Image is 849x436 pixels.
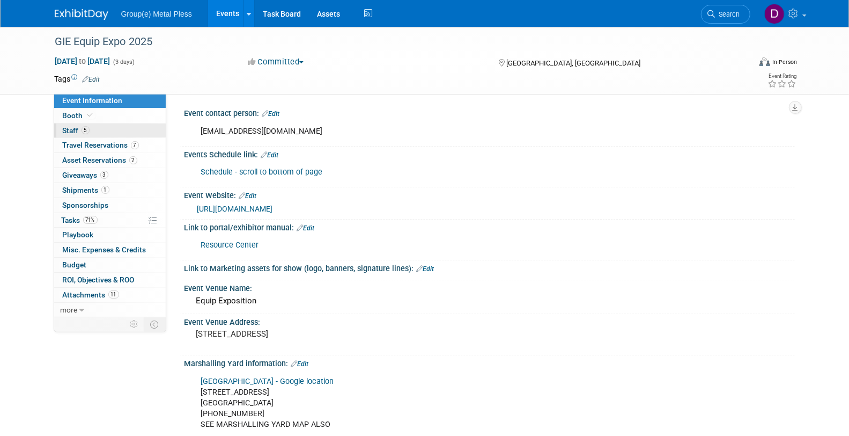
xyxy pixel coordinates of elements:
div: Event Website: [184,187,795,201]
span: Search [715,10,740,18]
span: ROI, Objectives & ROO [63,275,135,284]
a: Sponsorships [54,198,166,213]
img: Format-Inperson.png [759,57,770,66]
a: Booth [54,108,166,123]
div: Events Schedule link: [184,147,795,161]
div: Equip Exposition [193,293,787,309]
span: Playbook [63,230,94,239]
a: Misc. Expenses & Credits [54,243,166,257]
a: ROI, Objectives & ROO [54,273,166,287]
a: Shipments1 [54,183,166,198]
span: 11 [108,290,119,299]
a: Playbook [54,228,166,242]
a: Search [701,5,750,24]
span: [DATE] [DATE] [55,56,111,66]
a: Asset Reservations2 [54,153,166,168]
span: Budget [63,260,87,269]
pre: [STREET_ADDRESS] [196,329,427,339]
div: GIE Equip Expo 2025 [51,32,734,52]
div: Event Venue Name: [184,280,795,294]
span: Event Information [63,96,123,105]
a: Schedule - scroll to bottom of page [201,168,323,177]
a: Travel Reservations7 [54,138,166,152]
span: Group(e) Metal Pless [121,10,192,18]
div: Event Format [687,56,798,72]
div: Link to portal/exhibitor manual: [184,220,795,234]
a: more [54,303,166,317]
button: Committed [244,56,308,68]
span: Staff [63,126,90,135]
span: 1 [101,186,109,194]
a: Edit [83,76,100,83]
div: In-Person [772,58,797,66]
a: [GEOGRAPHIC_DATA] - Google location [201,377,334,386]
span: 71% [83,216,98,224]
div: [EMAIL_ADDRESS][DOMAIN_NAME] [194,121,677,142]
a: Budget [54,258,166,272]
a: Staff5 [54,123,166,138]
span: Sponsorships [63,201,109,209]
a: Edit [291,360,309,368]
td: Tags [55,74,100,84]
a: Resource Center [201,241,259,250]
div: [STREET_ADDRESS] [GEOGRAPHIC_DATA] [PHONE_NUMBER] SEE MARSHALLING YARD MAP ALSO [194,371,677,435]
a: Edit [262,110,280,118]
div: Event contact person: [184,105,795,119]
span: more [61,306,78,314]
a: Attachments11 [54,288,166,302]
td: Toggle Event Tabs [144,317,166,331]
div: Marshalling Yard information: [184,355,795,369]
a: Edit [297,224,315,232]
span: Asset Reservations [63,156,137,164]
span: Misc. Expenses & Credits [63,245,146,254]
span: [GEOGRAPHIC_DATA], [GEOGRAPHIC_DATA] [506,59,640,67]
img: David CASTRO [764,4,785,24]
div: Link to Marketing assets for show (logo, banners, signature lines): [184,260,795,274]
i: Booth reservation complete [88,112,93,118]
div: Event Rating [767,74,796,79]
span: Tasks [62,216,98,224]
a: Edit [261,151,279,159]
span: 2 [129,156,137,164]
span: 5 [82,126,90,134]
span: 7 [131,141,139,149]
span: Attachments [63,290,119,299]
span: Giveaways [63,171,108,179]
a: Edit [239,192,257,200]
span: Shipments [63,186,109,194]
a: Giveaways3 [54,168,166,183]
td: Personalize Event Tab Strip [125,317,144,331]
a: Edit [417,265,434,273]
span: to [78,57,88,66]
span: Booth [63,111,95,120]
img: ExhibitDay [55,9,108,20]
div: Event Venue Address: [184,314,795,328]
a: [URL][DOMAIN_NAME] [197,205,273,213]
a: Tasks71% [54,213,166,228]
span: (3 days) [113,59,135,66]
span: Travel Reservations [63,141,139,149]
span: 3 [100,171,108,179]
a: Event Information [54,93,166,108]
